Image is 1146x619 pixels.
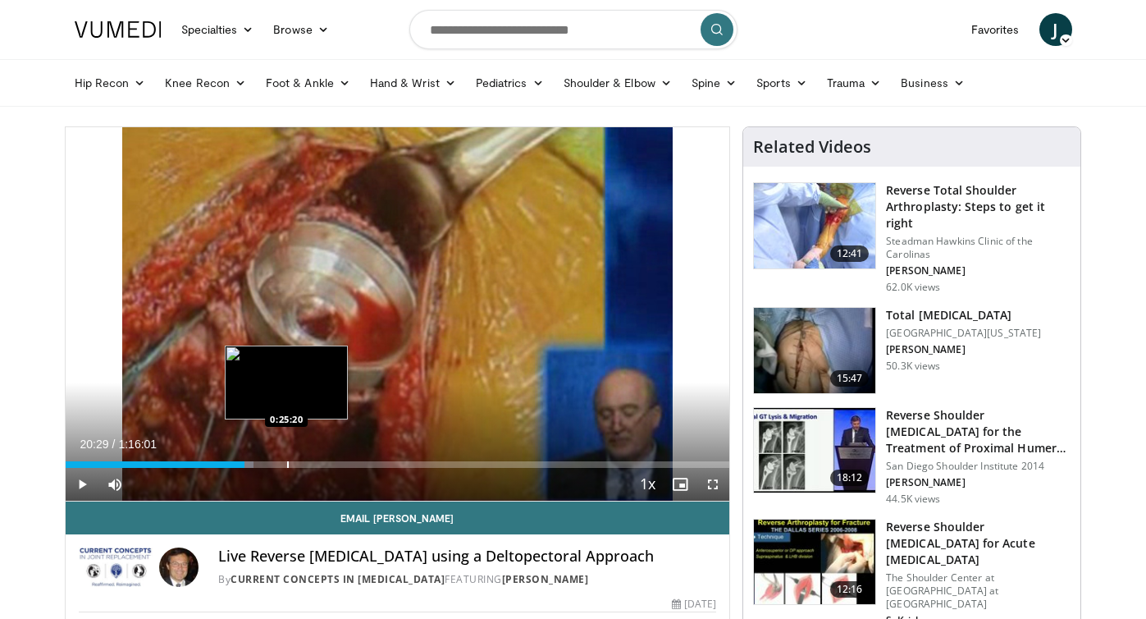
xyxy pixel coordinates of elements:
p: 50.3K views [886,360,940,373]
p: Steadman Hawkins Clinic of the Carolinas [886,235,1071,261]
img: image.jpeg [225,346,348,420]
button: Mute [98,468,131,501]
a: Shoulder & Elbow [554,66,682,99]
a: Spine [682,66,746,99]
a: 18:12 Reverse Shoulder [MEDICAL_DATA] for the Treatment of Proximal Humeral … San Diego Shoulder ... [753,407,1071,506]
div: [DATE] [672,597,716,612]
button: Fullscreen [696,468,729,501]
p: [PERSON_NAME] [886,476,1071,489]
p: The Shoulder Center at [GEOGRAPHIC_DATA] at [GEOGRAPHIC_DATA] [886,571,1071,611]
video-js: Video Player [66,127,730,502]
img: butch_reverse_arthroplasty_3.png.150x105_q85_crop-smart_upscale.jpg [754,520,875,605]
h3: Reverse Shoulder [MEDICAL_DATA] for the Treatment of Proximal Humeral … [886,407,1071,456]
a: Foot & Ankle [256,66,360,99]
span: / [112,438,116,451]
h4: Live Reverse [MEDICAL_DATA] using a Deltopectoral Approach [218,548,716,566]
div: By FEATURING [218,572,716,587]
a: Pediatrics [466,66,554,99]
span: 12:16 [830,581,870,598]
a: Business [891,66,975,99]
span: 20:29 [80,438,109,451]
a: 15:47 Total [MEDICAL_DATA] [GEOGRAPHIC_DATA][US_STATE] [PERSON_NAME] 50.3K views [753,307,1071,394]
a: Favorites [961,13,1030,46]
button: Play [66,468,98,501]
span: 18:12 [830,470,870,486]
h4: Related Videos [753,137,871,157]
span: 12:41 [830,245,870,262]
img: Q2xRg7exoPLTwO8X4xMDoxOjA4MTsiGN.150x105_q85_crop-smart_upscale.jpg [754,408,875,493]
button: Playback Rate [631,468,664,501]
input: Search topics, interventions [409,10,737,49]
a: [PERSON_NAME] [502,572,589,586]
a: 12:41 Reverse Total Shoulder Arthroplasty: Steps to get it right Steadman Hawkins Clinic of the C... [753,182,1071,294]
a: Knee Recon [155,66,256,99]
p: [GEOGRAPHIC_DATA][US_STATE] [886,327,1041,340]
a: J [1039,13,1072,46]
img: Current Concepts in Joint Replacement [79,548,153,587]
h3: Reverse Total Shoulder Arthroplasty: Steps to get it right [886,182,1071,232]
a: Hand & Wrist [360,66,466,99]
h3: Total [MEDICAL_DATA] [886,307,1041,323]
img: 38826_0000_3.png.150x105_q85_crop-smart_upscale.jpg [754,308,875,393]
img: VuMedi Logo [75,21,162,38]
a: Sports [746,66,817,99]
a: Trauma [817,66,892,99]
button: Enable picture-in-picture mode [664,468,696,501]
p: [PERSON_NAME] [886,343,1041,356]
span: 1:16:01 [118,438,157,451]
div: Progress Bar [66,461,730,468]
a: Current Concepts in [MEDICAL_DATA] [231,572,445,586]
p: 44.5K views [886,493,940,506]
a: Hip Recon [65,66,156,99]
p: 62.0K views [886,281,940,294]
span: 15:47 [830,370,870,387]
h3: Reverse Shoulder [MEDICAL_DATA] for Acute [MEDICAL_DATA] [886,519,1071,568]
p: [PERSON_NAME] [886,264,1071,277]
a: Specialties [171,13,264,46]
img: Avatar [159,548,199,587]
p: San Diego Shoulder Institute 2014 [886,460,1071,473]
img: 326034_0000_1.png.150x105_q85_crop-smart_upscale.jpg [754,183,875,268]
a: Browse [263,13,339,46]
a: Email [PERSON_NAME] [66,502,730,534]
